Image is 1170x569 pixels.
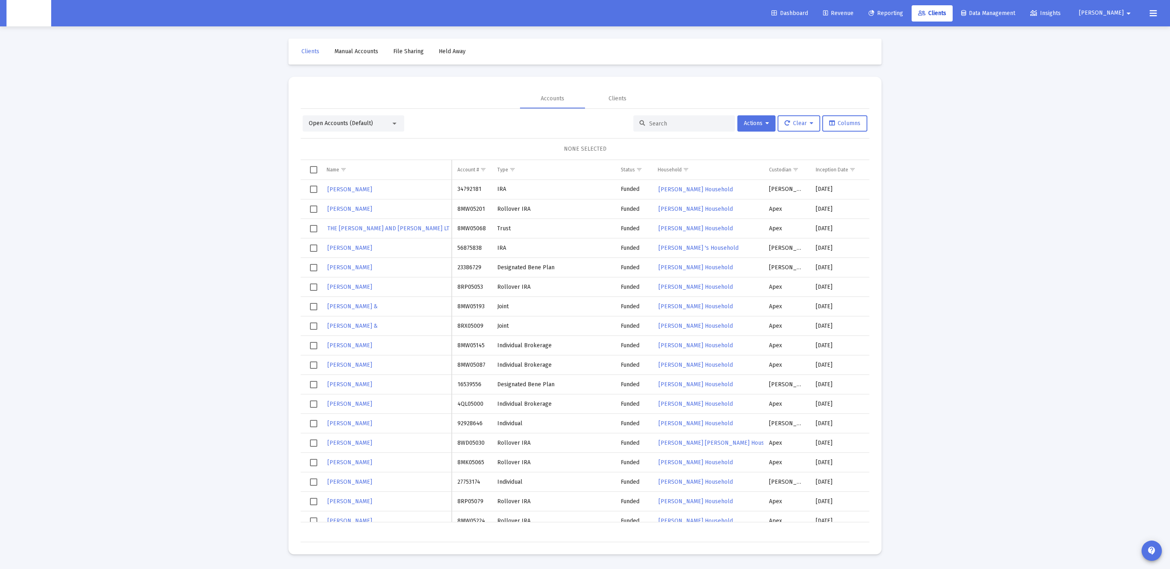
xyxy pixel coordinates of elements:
[822,115,867,132] button: Columns
[327,379,373,390] a: [PERSON_NAME]
[658,167,682,173] div: Household
[621,361,646,369] div: Funded
[492,238,615,258] td: IRA
[778,115,820,132] button: Clear
[659,498,733,505] span: [PERSON_NAME] Household
[452,414,492,433] td: 92928646
[327,515,373,527] a: [PERSON_NAME]
[621,459,646,467] div: Funded
[310,322,317,330] div: Select row
[621,400,646,408] div: Funded
[452,492,492,511] td: 8RP05079
[621,167,635,173] div: Status
[452,355,492,375] td: 8MW05087
[659,244,739,251] span: [PERSON_NAME] 's Household
[301,160,869,542] div: Data grid
[810,472,869,492] td: [DATE]
[659,342,733,349] span: [PERSON_NAME] Household
[492,297,615,316] td: Joint
[659,517,733,524] span: [PERSON_NAME] Household
[763,433,810,453] td: Apex
[658,476,734,488] a: [PERSON_NAME] Household
[961,10,1015,17] span: Data Management
[868,433,932,453] td: [DATE]
[868,238,932,258] td: [DATE]
[658,242,739,254] a: [PERSON_NAME] 's Household
[658,398,734,410] a: [PERSON_NAME] Household
[658,203,734,215] a: [PERSON_NAME] Household
[492,336,615,355] td: Individual Brokerage
[621,517,646,525] div: Funded
[868,453,932,472] td: [DATE]
[658,223,734,234] a: [PERSON_NAME] Household
[659,381,733,388] span: [PERSON_NAME] Household
[658,184,734,195] a: [PERSON_NAME] Household
[955,5,1022,22] a: Data Management
[439,48,466,55] span: Held Away
[340,167,347,173] span: Show filter options for column 'Name'
[327,361,372,368] span: [PERSON_NAME]
[621,264,646,272] div: Funded
[327,320,379,332] a: [PERSON_NAME] &
[301,48,319,55] span: Clients
[868,219,932,238] td: [DATE]
[621,420,646,428] div: Funded
[763,355,810,375] td: Apex
[1147,546,1157,556] mat-icon: contact_support
[327,381,372,388] span: [PERSON_NAME]
[327,203,373,215] a: [PERSON_NAME]
[327,283,372,290] span: [PERSON_NAME]
[868,316,932,336] td: [DATE]
[810,394,869,414] td: [DATE]
[763,160,810,180] td: Column Custodian
[868,336,932,355] td: [DATE]
[295,43,326,60] a: Clients
[327,186,372,193] span: [PERSON_NAME]
[810,355,869,375] td: [DATE]
[652,160,763,180] td: Column Household
[327,495,373,507] a: [PERSON_NAME]
[310,439,317,447] div: Select row
[327,517,372,524] span: [PERSON_NAME]
[621,498,646,506] div: Funded
[13,5,45,22] img: Dashboard
[327,420,372,427] span: [PERSON_NAME]
[659,439,779,446] span: [PERSON_NAME] [PERSON_NAME] Household
[452,238,492,258] td: 56875838
[658,281,734,293] a: [PERSON_NAME] Household
[327,439,372,446] span: [PERSON_NAME]
[327,478,372,485] span: [PERSON_NAME]
[763,511,810,531] td: Apex
[492,180,615,199] td: IRA
[452,336,492,355] td: 8MW05145
[452,316,492,336] td: 8RX05009
[763,219,810,238] td: Apex
[452,180,492,199] td: 34792181
[868,472,932,492] td: [DATE]
[765,5,815,22] a: Dashboard
[868,277,932,297] td: [DATE]
[327,242,373,254] a: [PERSON_NAME]
[310,225,317,232] div: Select row
[327,498,372,505] span: [PERSON_NAME]
[492,219,615,238] td: Trust
[658,456,734,468] a: [PERSON_NAME] Household
[310,186,317,193] div: Select row
[310,342,317,349] div: Select row
[492,199,615,219] td: Rollover IRA
[868,180,932,199] td: [DATE]
[763,297,810,316] td: Apex
[327,342,372,349] span: [PERSON_NAME]
[327,418,373,429] a: [PERSON_NAME]
[621,244,646,252] div: Funded
[327,398,373,410] a: [PERSON_NAME]
[327,322,378,329] span: [PERSON_NAME] &
[763,453,810,472] td: Apex
[310,498,317,505] div: Select row
[659,459,733,466] span: [PERSON_NAME] Household
[310,517,317,525] div: Select row
[868,160,932,180] td: Column Billing Start Date
[327,459,372,466] span: [PERSON_NAME]
[310,283,317,291] div: Select row
[810,258,869,277] td: [DATE]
